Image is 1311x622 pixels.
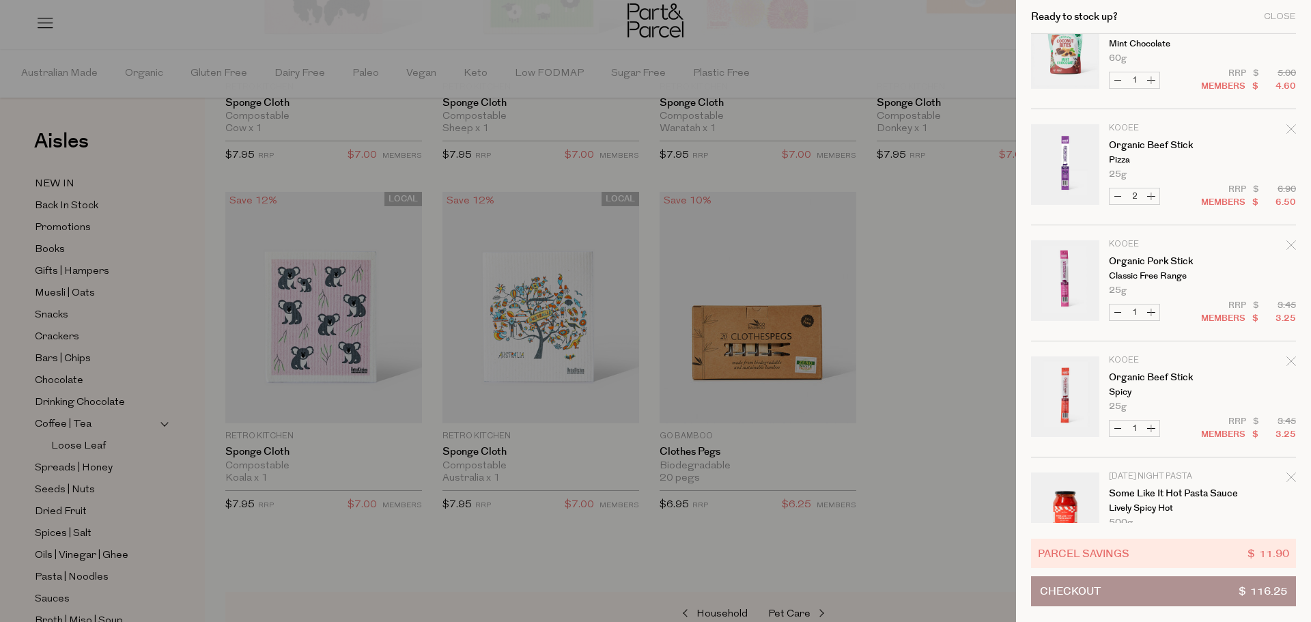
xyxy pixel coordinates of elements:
a: Organic Pork Stick [1109,257,1215,266]
input: QTY Organic Pork Stick [1126,305,1143,320]
div: Remove Organic Beef Stick [1286,122,1296,141]
div: Remove Organic Beef Stick [1286,354,1296,373]
span: $ 11.90 [1247,546,1289,561]
p: Lively Spicy Hot [1109,504,1215,513]
span: Parcel Savings [1038,546,1129,561]
span: Checkout [1040,577,1101,606]
a: Coconut Bites [1109,25,1215,34]
p: Spicy [1109,388,1215,397]
div: Remove Some Like it Hot Pasta Sauce [1286,470,1296,489]
p: Mint Chocolate [1109,40,1215,48]
div: Close [1264,12,1296,21]
p: Classic Free Range [1109,272,1215,281]
span: 60g [1109,54,1127,63]
p: KOOEE [1109,356,1215,365]
input: QTY Organic Beef Stick [1126,421,1143,436]
a: Some Like it Hot Pasta Sauce [1109,489,1215,498]
input: QTY Coconut Bites [1126,72,1143,88]
p: KOOEE [1109,240,1215,249]
a: Organic Beef Stick [1109,141,1215,150]
span: $ 116.25 [1239,577,1287,606]
input: QTY Organic Beef Stick [1126,188,1143,204]
span: 25g [1109,286,1127,295]
a: Organic Beef Stick [1109,373,1215,382]
span: 25g [1109,170,1127,179]
p: KOOEE [1109,124,1215,132]
p: [DATE] Night Pasta [1109,472,1215,481]
p: Pizza [1109,156,1215,165]
h2: Ready to stock up? [1031,12,1118,22]
span: 500g [1109,518,1133,527]
div: Remove Organic Pork Stick [1286,238,1296,257]
span: 25g [1109,402,1127,411]
button: Checkout$ 116.25 [1031,576,1296,606]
